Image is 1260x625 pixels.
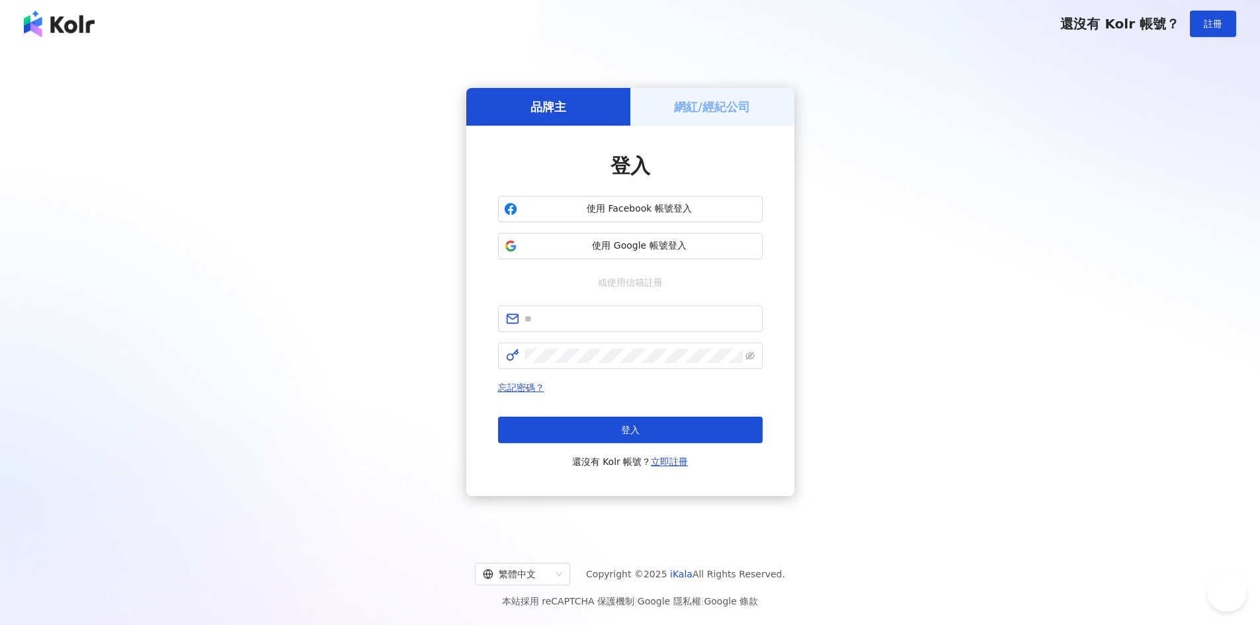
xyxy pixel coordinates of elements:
[498,196,763,222] button: 使用 Facebook 帳號登入
[572,454,689,470] span: 還沒有 Kolr 帳號？
[638,596,701,606] a: Google 隱私權
[651,456,688,467] a: 立即註冊
[586,566,785,582] span: Copyright © 2025 All Rights Reserved.
[1060,16,1179,32] span: 還沒有 Kolr 帳號？
[523,239,757,253] span: 使用 Google 帳號登入
[502,593,758,609] span: 本站採用 reCAPTCHA 保護機制
[523,202,757,216] span: 使用 Facebook 帳號登入
[670,569,693,579] a: iKala
[1207,572,1247,612] iframe: Help Scout Beacon - Open
[498,417,763,443] button: 登入
[1204,19,1222,29] span: 註冊
[24,11,95,37] img: logo
[483,563,550,585] div: 繁體中文
[589,275,672,290] span: 或使用信箱註冊
[701,596,704,606] span: |
[621,425,640,435] span: 登入
[674,99,750,115] h5: 網紅/經紀公司
[530,99,566,115] h5: 品牌主
[498,233,763,259] button: 使用 Google 帳號登入
[1190,11,1236,37] button: 註冊
[704,596,758,606] a: Google 條款
[498,382,544,393] a: 忘記密碼？
[745,351,755,360] span: eye-invisible
[610,154,650,177] span: 登入
[634,596,638,606] span: |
